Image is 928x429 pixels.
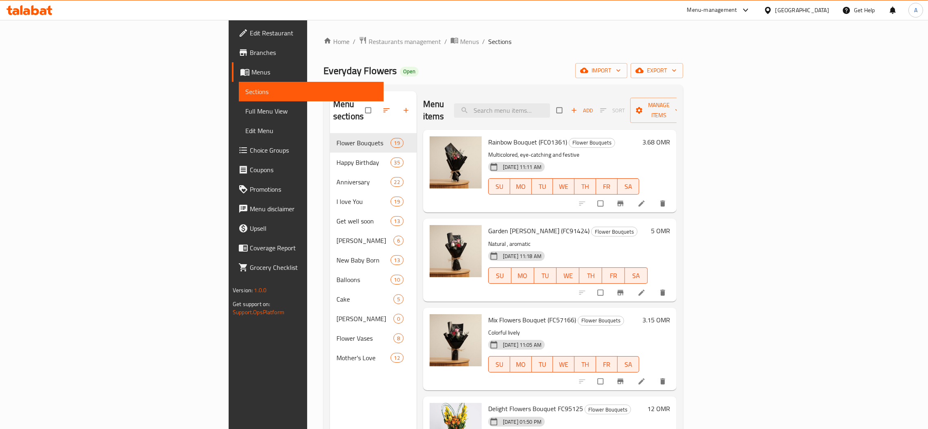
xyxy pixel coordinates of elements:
[239,101,384,121] a: Full Menu View
[397,101,417,119] button: Add section
[233,285,253,295] span: Version:
[488,356,510,372] button: SU
[444,37,447,46] li: /
[232,219,384,238] a: Upsell
[637,66,677,76] span: export
[535,181,550,193] span: TU
[232,62,384,82] a: Menus
[250,243,377,253] span: Coverage Report
[569,138,615,147] span: Flower Bouquets
[625,267,648,284] button: SA
[578,316,624,326] div: Flower Bouquets
[391,138,404,148] div: items
[647,403,670,414] h6: 12 OMR
[359,36,441,47] a: Restaurants management
[500,163,545,171] span: [DATE] 11:11 AM
[534,267,557,284] button: TU
[394,295,403,303] span: 5
[578,316,624,325] span: Flower Bouquets
[638,289,647,297] a: Edit menu item
[488,267,511,284] button: SU
[654,372,673,390] button: delete
[330,192,417,211] div: I love You19
[492,181,507,193] span: SU
[596,178,618,195] button: FR
[611,372,631,390] button: Branch-specific-item
[492,270,508,282] span: SU
[488,37,511,46] span: Sections
[618,178,639,195] button: SA
[400,67,419,77] div: Open
[642,314,670,326] h6: 3.15 OMR
[336,216,391,226] div: Get well soon
[569,104,595,117] button: Add
[578,181,593,193] span: TH
[515,270,531,282] span: MO
[336,236,393,245] span: [PERSON_NAME]
[557,267,579,284] button: WE
[232,179,384,199] a: Promotions
[336,333,393,343] span: Flower Vases
[578,359,593,370] span: TH
[618,356,639,372] button: SA
[628,270,644,282] span: SA
[593,285,610,300] span: Select to update
[232,258,384,277] a: Grocery Checklist
[575,63,627,78] button: import
[336,197,391,206] span: I love You
[391,255,404,265] div: items
[569,138,615,148] div: Flower Bouquets
[391,198,403,206] span: 19
[336,314,393,324] div: Eid Mubark
[330,153,417,172] div: Happy Birthday35
[553,356,574,372] button: WE
[245,87,377,96] span: Sections
[330,231,417,250] div: [PERSON_NAME]6
[250,165,377,175] span: Coupons
[330,250,417,270] div: New Baby Born13
[250,223,377,233] span: Upsell
[330,130,417,371] nav: Menu sections
[391,177,404,187] div: items
[482,37,485,46] li: /
[336,353,391,363] span: Mother's Love
[250,145,377,155] span: Choice Groups
[336,314,393,324] span: [PERSON_NAME]
[430,136,482,188] img: Rainbow Bouquet (FC01361)
[336,236,393,245] div: Eid Mubarak
[250,204,377,214] span: Menu disclaimer
[611,284,631,302] button: Branch-specific-item
[638,377,647,385] a: Edit menu item
[631,63,683,78] button: export
[602,267,625,284] button: FR
[583,270,599,282] span: TH
[336,138,391,148] div: Flower Bouquets
[638,199,647,208] a: Edit menu item
[621,359,636,370] span: SA
[336,294,393,304] div: Cake
[250,28,377,38] span: Edit Restaurant
[430,314,482,366] img: Mix Flowers Bouquet (FC57166)
[391,354,403,362] span: 12
[239,82,384,101] a: Sections
[323,36,683,47] nav: breadcrumb
[571,106,593,115] span: Add
[488,178,510,195] button: SU
[323,61,397,80] span: Everyday Flowers
[593,196,610,211] span: Select to update
[592,227,637,236] span: Flower Bouquets
[593,374,610,389] span: Select to update
[336,275,391,285] div: Balloons
[582,66,621,76] span: import
[488,239,648,249] p: Natural , aromatic
[232,160,384,179] a: Coupons
[391,197,404,206] div: items
[336,255,391,265] span: New Baby Born
[394,237,403,245] span: 6
[233,299,270,309] span: Get support on:
[232,238,384,258] a: Coverage Report
[532,178,553,195] button: TU
[369,37,441,46] span: Restaurants management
